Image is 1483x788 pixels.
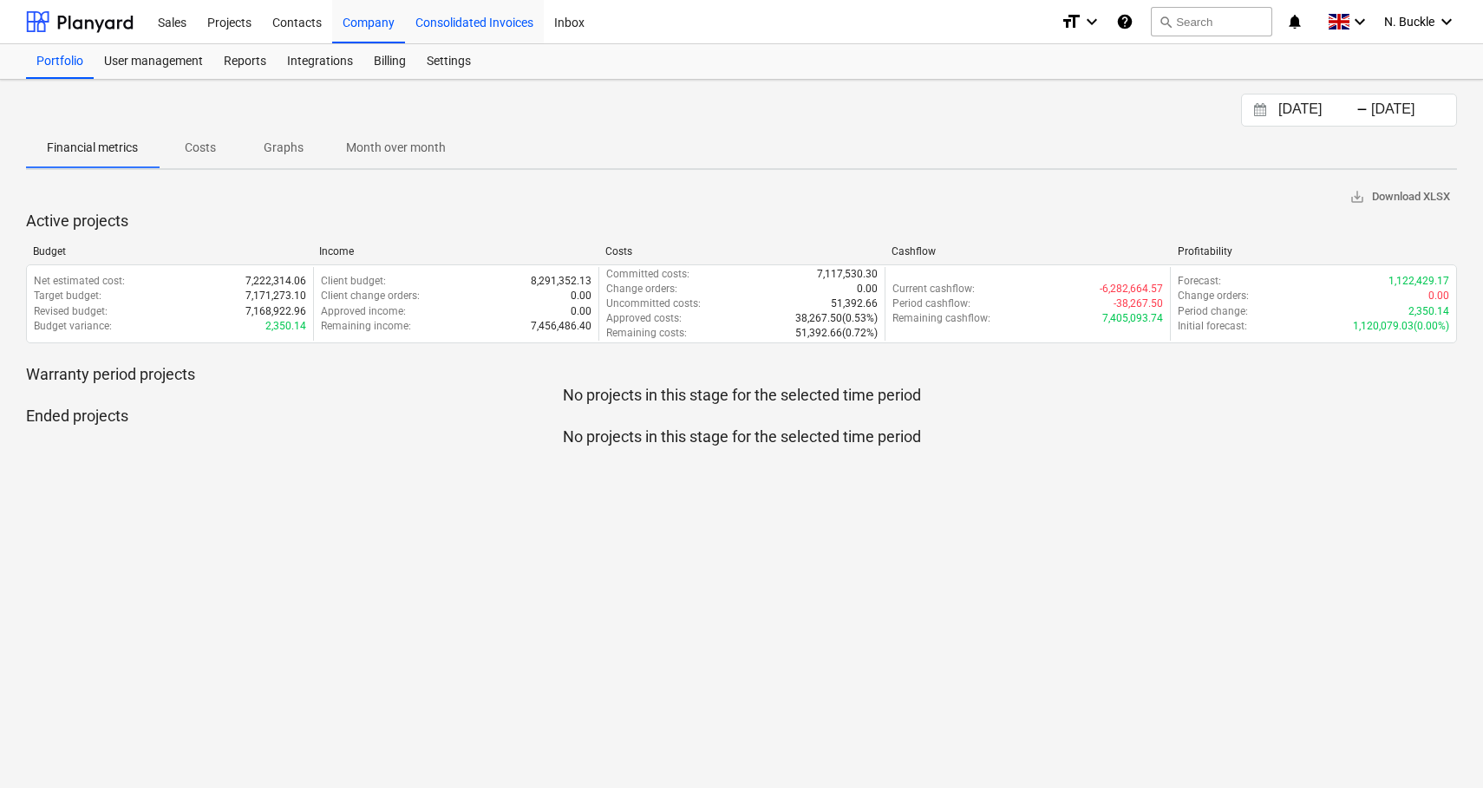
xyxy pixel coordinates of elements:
p: 0.00 [571,289,591,303]
p: 7,405,093.74 [1102,311,1163,326]
span: N. Buckle [1384,15,1434,29]
button: Download XLSX [1343,184,1457,211]
i: Knowledge base [1116,11,1133,32]
p: Graphs [263,139,304,157]
p: 2,350.14 [1408,304,1449,319]
button: Search [1151,7,1272,36]
p: 7,222,314.06 [245,274,306,289]
p: -6,282,664.57 [1100,282,1163,296]
div: Budget [33,245,305,257]
p: 0.00 [1428,289,1449,303]
p: -38,267.50 [1114,296,1163,311]
div: Profitability [1178,245,1450,257]
p: 1,122,429.17 [1388,274,1449,289]
p: Financial metrics [47,139,138,157]
p: Ended projects [26,406,1457,427]
p: 7,168,922.96 [245,304,306,319]
i: keyboard_arrow_down [1349,11,1370,32]
p: 2,350.14 [265,319,306,334]
p: 0.00 [571,304,591,319]
p: Revised budget : [34,304,108,319]
iframe: Chat Widget [1396,705,1483,788]
span: Download XLSX [1349,187,1450,207]
a: User management [94,44,213,79]
span: search [1159,15,1173,29]
p: Period cashflow : [892,296,970,311]
i: keyboard_arrow_down [1436,11,1457,32]
p: 7,117,530.30 [817,267,878,282]
p: 7,171,273.10 [245,289,306,303]
div: Costs [605,245,878,257]
a: Settings [416,44,481,79]
p: Costs [180,139,221,157]
span: save_alt [1349,189,1365,205]
div: Cashflow [892,245,1164,257]
p: Client budget : [321,274,386,289]
p: 1,120,079.03 ( 0.00% ) [1353,319,1449,334]
p: 8,291,352.13 [531,274,591,289]
p: Uncommitted costs : [606,296,701,311]
a: Portfolio [26,44,94,79]
p: Target budget : [34,289,101,303]
p: Change orders : [606,282,677,296]
p: Client change orders : [321,289,420,303]
p: Approved costs : [606,311,682,326]
i: format_size [1061,11,1081,32]
input: Start Date [1275,98,1363,122]
input: End Date [1368,98,1456,122]
p: Remaining cashflow : [892,311,990,326]
a: Integrations [277,44,363,79]
p: Initial forecast : [1178,319,1247,334]
p: 7,456,486.40 [531,319,591,334]
p: 38,267.50 ( 0.53% ) [795,311,878,326]
p: Period change : [1178,304,1248,319]
p: Month over month [346,139,446,157]
p: No projects in this stage for the selected time period [26,427,1457,447]
p: Net estimated cost : [34,274,125,289]
a: Reports [213,44,277,79]
p: Active projects [26,211,1457,231]
p: Forecast : [1178,274,1221,289]
div: - [1356,105,1368,115]
p: No projects in this stage for the selected time period [26,385,1457,406]
button: Interact with the calendar and add the check-in date for your trip. [1245,101,1275,120]
p: 51,392.66 ( 0.72% ) [795,326,878,341]
p: Approved income : [321,304,406,319]
p: Remaining income : [321,319,411,334]
p: Committed costs : [606,267,689,282]
div: Income [319,245,591,257]
p: 0.00 [857,282,878,296]
p: Remaining costs : [606,326,687,341]
p: Warranty period projects [26,364,1457,385]
i: notifications [1286,11,1303,32]
p: Current cashflow : [892,282,975,296]
p: Change orders : [1178,289,1249,303]
p: Budget variance : [34,319,112,334]
a: Billing [363,44,416,79]
p: 51,392.66 [831,296,878,311]
i: keyboard_arrow_down [1081,11,1102,32]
